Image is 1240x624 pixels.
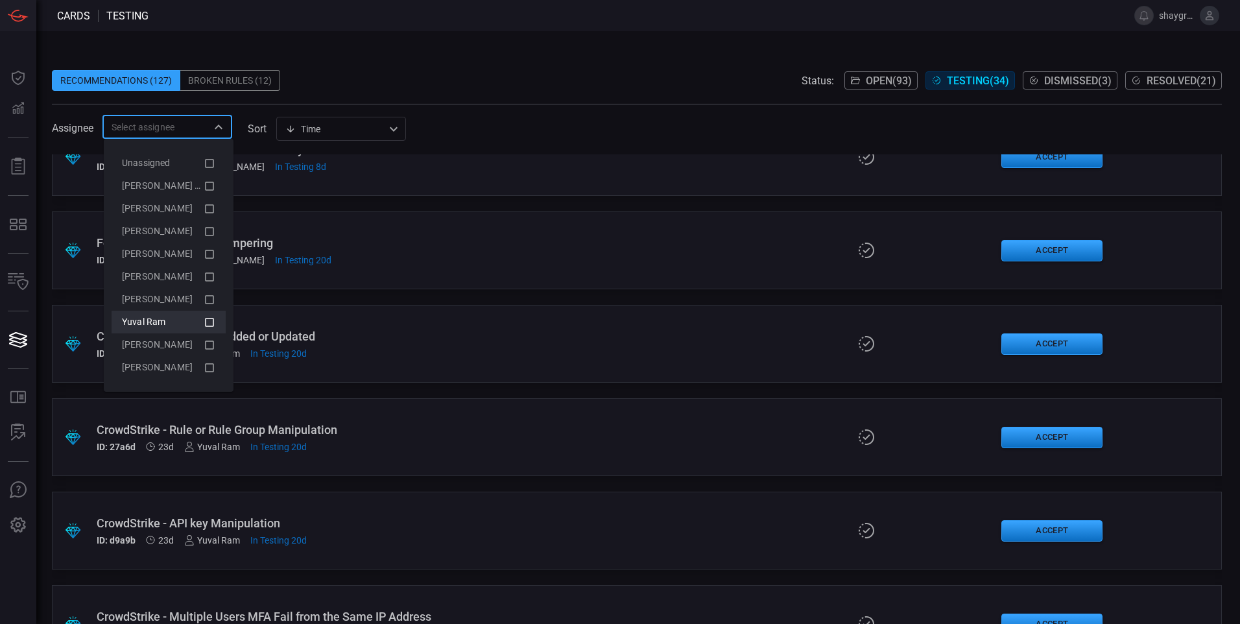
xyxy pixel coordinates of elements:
span: Assignee [52,122,93,134]
button: Cards [3,324,34,355]
span: Aug 07, 2025 5:53 PM [250,535,307,546]
h5: ID: e4efe [97,255,134,265]
button: Rule Catalog [3,382,34,413]
input: Select assignee [106,119,207,135]
span: Aug 07, 2025 5:51 PM [250,442,307,452]
li: Adiel Bastiker [112,197,226,220]
span: [PERSON_NAME] [122,271,193,282]
button: Preferences [3,510,34,541]
span: Aug 19, 2025 5:43 PM [275,162,326,172]
span: Cards [57,10,90,22]
button: Reports [3,151,34,182]
span: Aug 07, 2025 5:49 PM [250,348,307,359]
h5: ID: 06d8f [97,162,134,172]
span: [PERSON_NAME] [122,339,193,350]
button: ALERT ANALYSIS [3,417,34,448]
li: Yuval Ram [112,311,226,333]
div: CrowdStrike - API key Manipulation [97,516,506,530]
button: Accept [1001,520,1103,542]
span: shaygro1 [1159,10,1195,21]
button: Testing(34) [925,71,1015,90]
span: Aug 04, 2025 1:41 PM [158,442,174,452]
div: Fortinet - URL Filtering Tampering [97,236,506,250]
li: Maayan Shtavi [112,265,226,288]
button: MITRE - Detection Posture [3,209,34,240]
span: Status: [802,75,834,87]
div: CrowdStrike - Exclusion Added or Updated [97,330,506,343]
span: Aug 04, 2025 1:41 PM [158,535,174,546]
button: Inventory [3,267,34,298]
label: sort [248,123,267,135]
button: Accept [1001,333,1103,355]
span: Dismissed ( 3 ) [1044,75,1112,87]
li: Orel Einy [112,288,226,311]
button: Detections [3,93,34,125]
div: Yuval Ram [184,442,240,452]
span: [PERSON_NAME] [122,294,193,304]
h5: ID: 27a6d [97,442,136,452]
li: אורי קרסנטי [112,356,226,379]
button: Accept [1001,147,1103,168]
button: Resolved(21) [1125,71,1222,90]
li: Amit Zilber [112,220,226,243]
button: Dashboard [3,62,34,93]
div: Time [285,123,385,136]
span: Yuval Ram [122,317,165,327]
span: testing [106,10,149,22]
div: CrowdStrike - Multiple Users MFA Fail from the Same IP Address [97,610,506,623]
span: [PERSON_NAME] [122,362,193,372]
span: Aug 07, 2025 5:56 PM [275,255,331,265]
span: [PERSON_NAME] [122,203,193,213]
span: [PERSON_NAME] (Myself) [122,180,228,191]
button: Dismissed(3) [1023,71,1117,90]
button: Open(93) [844,71,918,90]
span: [PERSON_NAME] [122,248,193,259]
span: Resolved ( 21 ) [1147,75,1216,87]
li: Denis Chapenko [112,243,226,265]
button: Close [209,118,228,136]
button: Accept [1001,427,1103,448]
div: Broken Rules (12) [180,70,280,91]
span: Open ( 93 ) [866,75,912,87]
div: Recommendations (127) [52,70,180,91]
span: Unassigned [122,158,171,168]
h5: ID: 422bd [97,348,136,359]
div: Yuval Ram [184,535,240,546]
li: אדל ירדן [112,333,226,356]
span: [PERSON_NAME] [122,226,193,236]
li: Unassigned [112,152,226,174]
div: CrowdStrike - Rule or Rule Group Manipulation [97,423,506,437]
h5: ID: d9a9b [97,535,136,546]
button: Ask Us A Question [3,475,34,506]
button: Accept [1001,240,1103,261]
li: שי גרואג (Myself) [112,174,226,197]
span: Testing ( 34 ) [947,75,1009,87]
